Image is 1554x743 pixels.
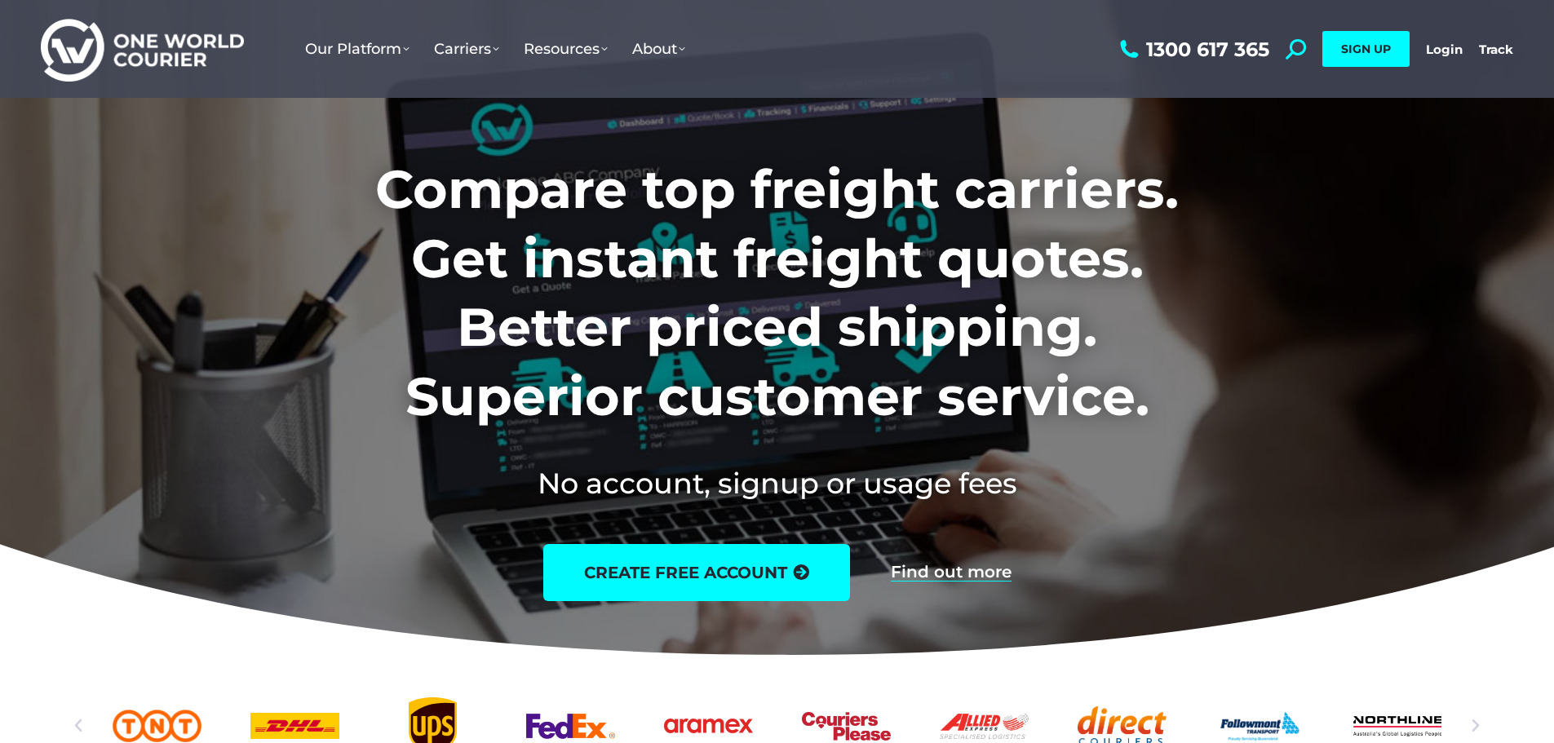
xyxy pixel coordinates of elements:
a: Find out more [891,564,1012,582]
h2: No account, signup or usage fees [268,463,1286,503]
a: Carriers [422,24,511,74]
span: Resources [524,40,608,58]
span: About [632,40,685,58]
a: 1300 617 365 [1116,39,1269,60]
a: Login [1426,42,1463,57]
img: One World Courier [41,16,244,82]
span: Carriers [434,40,499,58]
a: Our Platform [293,24,422,74]
a: create free account [543,544,850,601]
a: SIGN UP [1322,31,1410,67]
h1: Compare top freight carriers. Get instant freight quotes. Better priced shipping. Superior custom... [268,155,1286,431]
span: Our Platform [305,40,410,58]
span: SIGN UP [1341,42,1391,56]
a: About [620,24,697,74]
a: Track [1479,42,1513,57]
a: Resources [511,24,620,74]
